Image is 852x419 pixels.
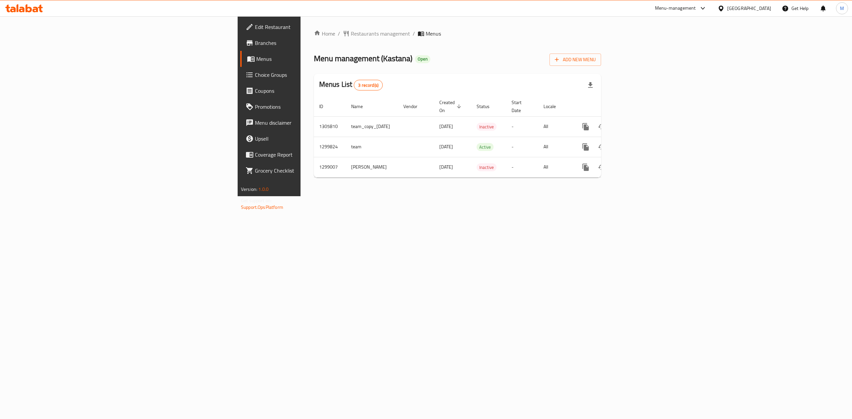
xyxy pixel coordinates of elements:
span: Name [351,102,371,110]
span: Menus [256,55,375,63]
span: Inactive [477,164,497,171]
span: [DATE] [439,163,453,171]
a: Menu disclaimer [240,115,380,131]
span: Edit Restaurant [255,23,375,31]
span: Menu management ( Kastana ) [314,51,412,66]
span: Menus [426,30,441,38]
span: 1.0.0 [258,185,269,194]
span: Inactive [477,123,497,131]
span: [DATE] [439,142,453,151]
li: / [413,30,415,38]
span: Promotions [255,103,375,111]
span: Coverage Report [255,151,375,159]
div: Open [415,55,430,63]
span: Start Date [512,98,530,114]
button: Add New Menu [549,54,601,66]
span: Version: [241,185,257,194]
span: Locale [543,102,564,110]
a: Coverage Report [240,147,380,163]
span: Grocery Checklist [255,167,375,175]
a: Menus [240,51,380,67]
span: 3 record(s) [354,82,382,88]
a: Choice Groups [240,67,380,83]
h2: Menus List [319,79,383,90]
span: Add New Menu [555,56,596,64]
a: Coupons [240,83,380,99]
td: - [506,116,538,137]
a: Grocery Checklist [240,163,380,179]
td: All [538,137,572,157]
div: Total records count [354,80,383,90]
div: Export file [582,77,598,93]
span: Vendor [403,102,426,110]
td: All [538,116,572,137]
span: M [840,5,844,12]
a: Promotions [240,99,380,115]
span: Choice Groups [255,71,375,79]
table: enhanced table [314,96,647,178]
button: more [578,159,594,175]
button: more [578,119,594,135]
td: All [538,157,572,177]
td: - [506,157,538,177]
a: Edit Restaurant [240,19,380,35]
span: ID [319,102,332,110]
a: Branches [240,35,380,51]
button: more [578,139,594,155]
span: Branches [255,39,375,47]
span: Get support on: [241,196,272,205]
span: Status [477,102,498,110]
div: Inactive [477,163,497,171]
span: Restaurants management [351,30,410,38]
span: Active [477,143,494,151]
span: Created On [439,98,463,114]
div: Menu-management [655,4,696,12]
span: [DATE] [439,122,453,131]
button: Change Status [594,159,610,175]
nav: breadcrumb [314,30,601,38]
a: Upsell [240,131,380,147]
span: Open [415,56,430,62]
div: [GEOGRAPHIC_DATA] [727,5,771,12]
span: Menu disclaimer [255,119,375,127]
span: Coupons [255,87,375,95]
a: Support.OpsPlatform [241,203,283,211]
span: Upsell [255,135,375,143]
button: Change Status [594,139,610,155]
td: - [506,137,538,157]
button: Change Status [594,119,610,135]
th: Actions [572,96,647,117]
